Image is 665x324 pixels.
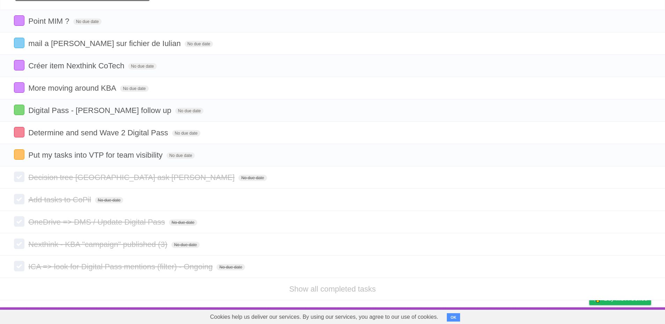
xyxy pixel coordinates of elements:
[28,17,71,25] span: Point MIM ?
[289,285,376,293] a: Show all completed tasks
[14,239,24,249] label: Done
[28,262,214,271] span: ICA => look for Digital Pass mentions (filter) - Ongoing
[171,242,200,248] span: No due date
[14,172,24,182] label: Done
[14,38,24,48] label: Done
[14,261,24,271] label: Done
[14,105,24,115] label: Done
[14,15,24,26] label: Done
[14,127,24,137] label: Done
[14,216,24,227] label: Done
[28,240,169,249] span: Nexthink - KBA "campaign" published (3)
[185,41,213,47] span: No due date
[28,84,118,92] span: More moving around KBA
[216,264,245,270] span: No due date
[556,309,572,322] a: Terms
[28,61,126,70] span: Créer item Nexthink CoTech
[28,128,170,137] span: Determine and send Wave 2 Digital Pass
[203,310,445,324] span: Cookies help us deliver our services. By using our services, you agree to our use of cookies.
[519,309,548,322] a: Developers
[28,151,164,159] span: Put my tasks into VTP for team visibility
[604,293,648,305] span: Buy me a coffee
[14,82,24,93] label: Done
[172,130,200,136] span: No due date
[175,108,204,114] span: No due date
[447,313,460,322] button: OK
[169,219,197,226] span: No due date
[496,309,511,322] a: About
[28,218,167,226] span: OneDrive => DMS / Update Digital Pass
[128,63,156,69] span: No due date
[580,309,598,322] a: Privacy
[73,18,102,25] span: No due date
[14,149,24,160] label: Done
[28,173,236,182] span: Decision tree [GEOGRAPHIC_DATA] ask [PERSON_NAME]
[28,195,93,204] span: Add tasks to CoPil
[28,106,173,115] span: Digital Pass - [PERSON_NAME] follow up
[95,197,123,203] span: No due date
[28,39,183,48] span: mail a [PERSON_NAME] sur fichier de Iulian
[120,85,148,92] span: No due date
[14,60,24,70] label: Done
[14,194,24,204] label: Done
[238,175,267,181] span: No due date
[167,152,195,159] span: No due date
[607,309,651,322] a: Suggest a feature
